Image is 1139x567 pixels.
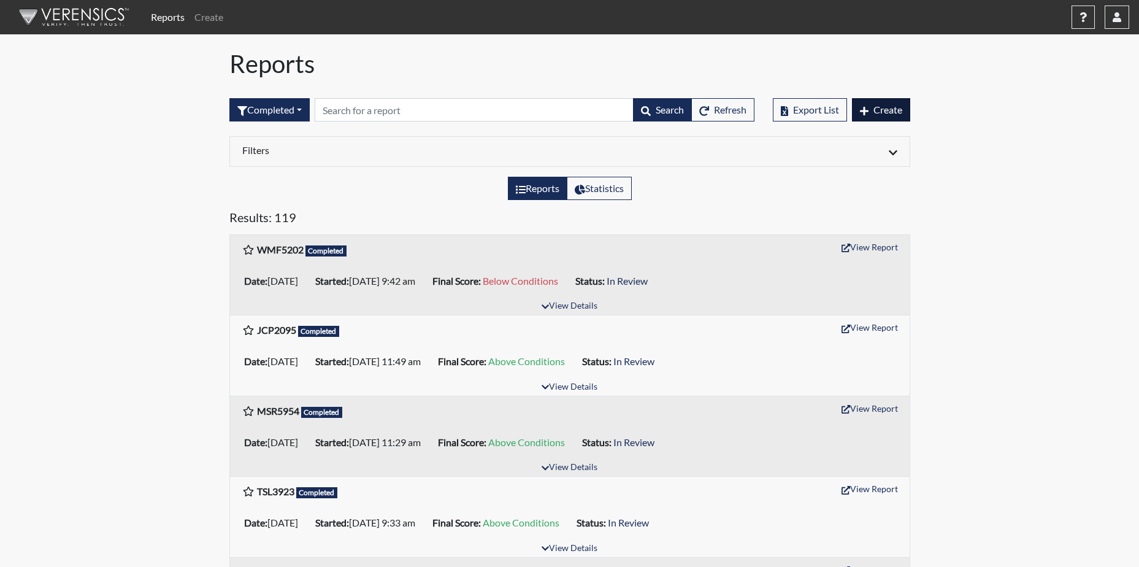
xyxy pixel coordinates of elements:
[244,355,267,367] b: Date:
[257,485,294,497] b: TSL3923
[190,5,228,29] a: Create
[577,517,606,528] b: Status:
[793,104,839,115] span: Export List
[315,355,349,367] b: Started:
[488,436,565,448] span: Above Conditions
[607,275,648,287] span: In Review
[432,275,481,287] b: Final Score:
[432,517,481,528] b: Final Score:
[301,407,343,418] span: Completed
[608,517,649,528] span: In Review
[582,436,612,448] b: Status:
[613,355,654,367] span: In Review
[229,49,910,79] h1: Reports
[310,513,428,533] li: [DATE] 9:33 am
[229,98,310,121] div: Filter by interview status
[239,513,310,533] li: [DATE]
[836,318,903,337] button: View Report
[239,271,310,291] li: [DATE]
[310,352,433,371] li: [DATE] 11:49 am
[315,275,349,287] b: Started:
[508,177,567,200] label: View the list of reports
[536,460,603,476] button: View Details
[296,487,338,498] span: Completed
[852,98,910,121] button: Create
[488,355,565,367] span: Above Conditions
[582,355,612,367] b: Status:
[536,541,603,557] button: View Details
[633,98,692,121] button: Search
[483,517,559,528] span: Above Conditions
[438,436,486,448] b: Final Score:
[575,275,605,287] b: Status:
[229,210,910,229] h5: Results: 119
[836,479,903,498] button: View Report
[257,324,296,336] b: JCP2095
[315,98,634,121] input: Search by Registration ID, Interview Number, or Investigation Name.
[483,275,558,287] span: Below Conditions
[656,104,684,115] span: Search
[613,436,654,448] span: In Review
[305,245,347,256] span: Completed
[257,244,304,255] b: WMF5202
[239,352,310,371] li: [DATE]
[257,405,299,417] b: MSR5954
[438,355,486,367] b: Final Score:
[873,104,902,115] span: Create
[773,98,847,121] button: Export List
[315,436,349,448] b: Started:
[244,275,267,287] b: Date:
[536,379,603,396] button: View Details
[714,104,746,115] span: Refresh
[229,98,310,121] button: Completed
[239,433,310,452] li: [DATE]
[310,433,433,452] li: [DATE] 11:29 am
[691,98,754,121] button: Refresh
[836,399,903,418] button: View Report
[146,5,190,29] a: Reports
[315,517,349,528] b: Started:
[567,177,632,200] label: View statistics about completed interviews
[242,144,561,156] h6: Filters
[233,144,907,159] div: Click to expand/collapse filters
[244,517,267,528] b: Date:
[298,326,340,337] span: Completed
[310,271,428,291] li: [DATE] 9:42 am
[536,298,603,315] button: View Details
[836,237,903,256] button: View Report
[244,436,267,448] b: Date:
